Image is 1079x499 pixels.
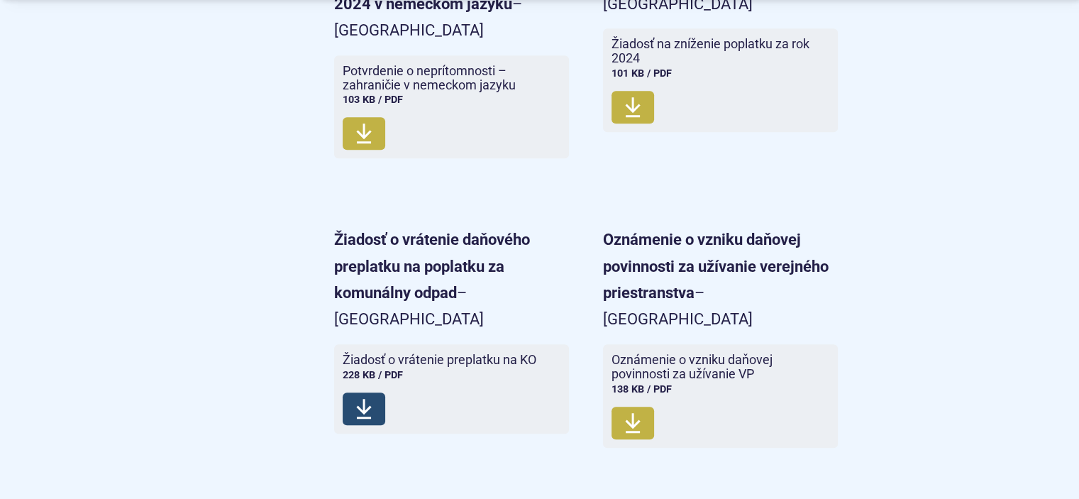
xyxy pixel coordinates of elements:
[334,231,530,302] strong: Žiadosť o vrátenie daňového preplatku na poplatku za komunálny odpad
[343,64,543,92] span: Potvrdenie o neprítomnosti – zahraničie v nemeckom jazyku
[612,383,672,395] span: 138 KB / PDF
[603,28,838,131] a: Žiadosť na zníženie poplatku za rok 2024101 KB / PDF
[334,344,569,434] a: Žiadosť o vrátenie preplatku na KO228 KB / PDF
[334,226,569,333] p: – [GEOGRAPHIC_DATA]
[334,55,569,158] a: Potvrdenie o neprítomnosti – zahraničie v nemeckom jazyku103 KB / PDF
[612,37,812,65] span: Žiadosť na zníženie poplatku za rok 2024
[343,94,403,106] span: 103 KB / PDF
[603,226,838,333] p: – [GEOGRAPHIC_DATA]
[603,231,829,302] strong: Oznámenie o vzniku daňovej povinnosti za užívanie verejného priestranstva
[612,353,812,381] span: Oznámenie o vzniku daňovej povinnosti za užívanie VP
[612,67,672,79] span: 101 KB / PDF
[343,369,403,381] span: 228 KB / PDF
[343,353,536,367] span: Žiadosť o vrátenie preplatku na KO
[603,344,838,447] a: Oznámenie o vzniku daňovej povinnosti za užívanie VP138 KB / PDF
